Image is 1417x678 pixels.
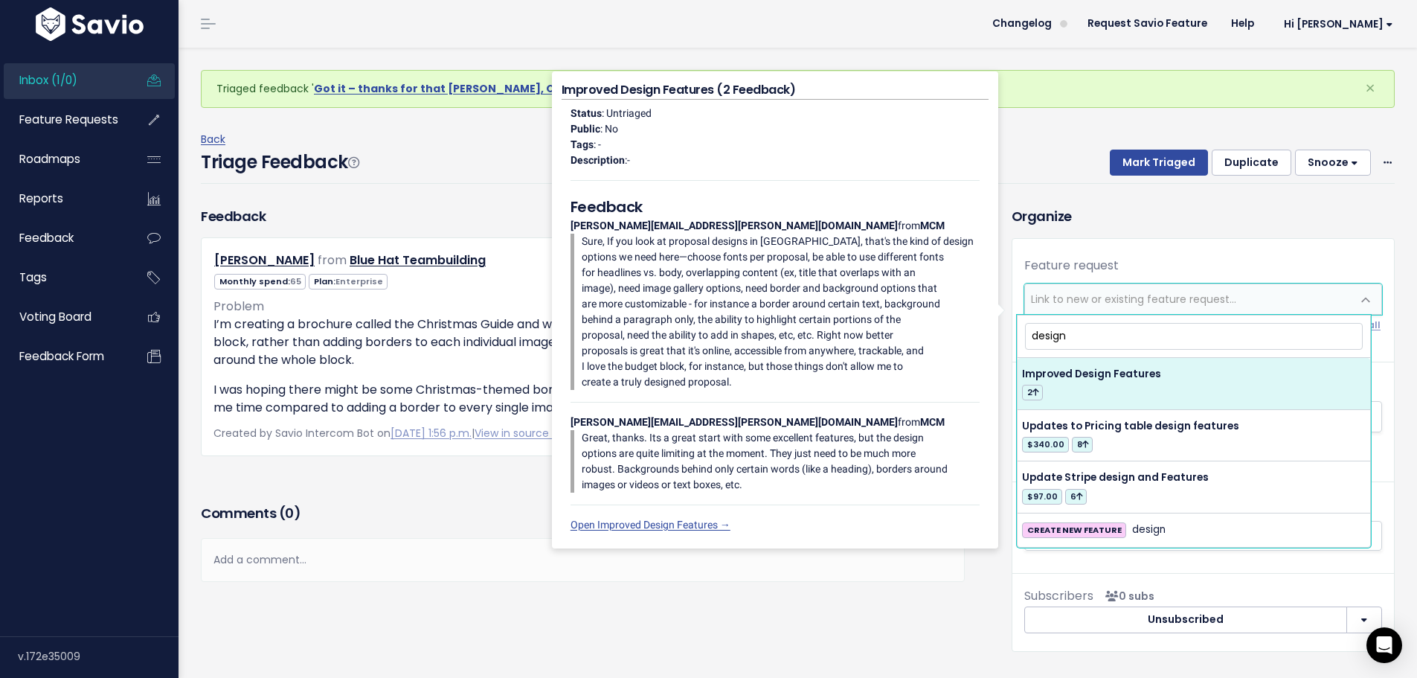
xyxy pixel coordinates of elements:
span: Roadmaps [19,151,80,167]
span: Updates to Pricing table design features [1022,419,1239,433]
span: Subscribers [1024,587,1093,604]
span: Reports [19,191,63,206]
span: Created by Savio Intercom Bot on | [213,426,582,441]
strong: [PERSON_NAME][EMAIL_ADDRESS][PERSON_NAME][DOMAIN_NAME] [571,220,898,231]
a: Back [201,132,225,147]
strong: Description [571,154,625,166]
span: Enterprise [335,275,383,287]
h3: Feedback [201,206,266,226]
span: Hi [PERSON_NAME] [1284,19,1393,30]
span: 2 [1022,385,1043,400]
strong: CREATE NEW FEATURE [1027,524,1122,536]
div: Triaged feedback ' ' [201,70,1395,108]
span: design [1132,521,1166,539]
span: Improved Design Features [1022,367,1161,381]
span: from [318,252,347,269]
a: [DATE] 1:56 p.m. [391,426,472,441]
span: Feedback [19,230,74,246]
h4: Triage Feedback [201,149,359,176]
a: Help [1219,13,1266,35]
span: 6 [1065,489,1087,505]
span: <p><strong>Subscribers</strong><br><br> No subscribers yet<br> </p> [1099,589,1154,604]
button: Unsubscribed [1024,607,1347,633]
span: 0 [285,504,294,522]
strong: Status [571,107,602,119]
p: I was hoping there might be some Christmas-themed border options available that I could apply to ... [213,381,952,417]
a: Feedback [4,221,123,255]
span: Changelog [992,19,1052,29]
strong: Tags [571,138,594,150]
a: Feedback form [4,339,123,374]
span: × [1365,76,1375,100]
a: Open Improved Design Features → [571,519,730,531]
a: [PERSON_NAME] [214,252,315,269]
span: Voting Board [19,309,91,324]
img: logo-white.9d6f32f41409.svg [32,7,147,41]
div: v.172e35009 [18,637,179,676]
a: Hi [PERSON_NAME] [1266,13,1405,36]
button: Mark Triaged [1110,150,1208,176]
strong: Public [571,123,600,135]
a: Tags [4,260,123,295]
span: Feature Requests [19,112,118,127]
span: Tags [19,269,47,285]
strong: MCM [920,220,945,231]
a: Blue Hat Teambuilding [350,252,486,269]
label: Feature request [1024,257,1119,275]
button: Snooze [1295,150,1371,176]
span: Link to new or existing feature request... [1031,292,1236,307]
p: Sure, If you look at proposal designs in [GEOGRAPHIC_DATA], that's the kind of design options we ... [582,234,980,390]
p: Great, thanks. Its a great start with some excellent features, but the design options are quite l... [582,430,980,493]
a: Inbox (1/0) [4,63,123,97]
a: Voting Board [4,300,123,334]
span: Monthly spend: [214,274,306,290]
a: Feature Requests [4,103,123,137]
span: Plan: [309,274,388,290]
span: Problem [213,298,264,315]
h4: Improved Design Features (2 Feedback) [562,81,989,100]
p: I’m creating a brochure called the Christmas Guide and was wondering if it’s possible to add a th... [213,316,952,369]
a: View in source app [475,426,582,441]
a: Roadmaps [4,142,123,176]
span: $340.00 [1022,437,1069,452]
div: Add a comment... [201,538,965,582]
span: $97.00 [1022,489,1062,505]
strong: [PERSON_NAME][EMAIL_ADDRESS][PERSON_NAME][DOMAIN_NAME] [571,416,898,428]
a: Reports [4,182,123,216]
span: Feedback form [19,348,104,364]
div: : Untriaged : No : - : from from [562,100,989,539]
h5: Feedback [571,196,980,218]
a: Got it – thanks for that [PERSON_NAME], Only downside with that is then it looks like the custome... [314,81,902,96]
h3: Organize [1012,206,1395,226]
button: Duplicate [1212,150,1291,176]
span: Inbox (1/0) [19,72,77,88]
span: Update Stripe design and Features [1022,470,1209,484]
span: - [627,154,630,166]
strong: MCM [920,416,945,428]
span: 65 [290,275,301,287]
div: Open Intercom Messenger [1366,627,1402,663]
a: Request Savio Feature [1076,13,1219,35]
h3: Comments ( ) [201,503,965,524]
button: Close [1350,71,1390,106]
span: 8 [1072,437,1093,452]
